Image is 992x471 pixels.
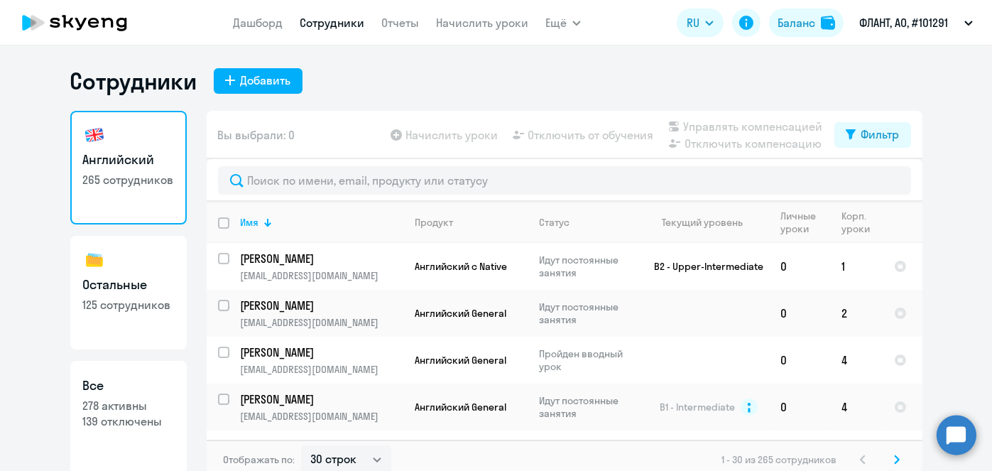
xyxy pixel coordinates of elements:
[218,126,295,144] span: Вы выбрали: 0
[241,298,401,313] p: [PERSON_NAME]
[241,251,401,266] p: [PERSON_NAME]
[831,337,883,384] td: 4
[781,210,830,235] div: Личные уроки
[415,216,454,229] div: Продукт
[540,216,570,229] div: Статус
[233,16,283,30] a: Дашборд
[83,124,106,146] img: english
[241,438,401,454] p: [PERSON_NAME]
[83,249,106,271] img: others
[436,16,528,30] a: Начислить уроки
[540,347,637,373] p: Пройден вводный урок
[770,337,831,384] td: 0
[842,210,882,235] div: Корп. уроки
[241,391,403,407] a: [PERSON_NAME]
[834,122,911,148] button: Фильтр
[241,410,403,423] p: [EMAIL_ADDRESS][DOMAIN_NAME]
[831,290,883,337] td: 2
[415,401,507,413] span: Английский General
[83,276,174,294] h3: Остальные
[770,384,831,431] td: 0
[83,413,174,429] p: 139 отключены
[241,363,403,376] p: [EMAIL_ADDRESS][DOMAIN_NAME]
[821,16,835,30] img: balance
[649,216,769,229] div: Текущий уровень
[660,401,735,413] span: B1 - Intermediate
[770,290,831,337] td: 0
[241,251,403,266] a: [PERSON_NAME]
[300,16,364,30] a: Сотрудники
[778,14,815,31] div: Баланс
[70,67,197,95] h1: Сотрудники
[662,216,743,229] div: Текущий уровень
[241,316,403,329] p: [EMAIL_ADDRESS][DOMAIN_NAME]
[241,345,403,360] a: [PERSON_NAME]
[861,126,900,143] div: Фильтр
[241,438,403,454] a: [PERSON_NAME]
[214,68,302,94] button: Добавить
[83,398,174,413] p: 278 активны
[540,301,637,326] p: Идут постоянные занятия
[83,151,174,169] h3: Английский
[381,16,419,30] a: Отчеты
[83,297,174,313] p: 125 сотрудников
[540,394,637,420] p: Идут постоянные занятия
[241,345,401,360] p: [PERSON_NAME]
[677,9,724,37] button: RU
[769,9,844,37] button: Балансbalance
[770,243,831,290] td: 0
[241,391,401,407] p: [PERSON_NAME]
[70,236,187,350] a: Остальные125 сотрудников
[831,384,883,431] td: 4
[83,377,174,395] h3: Все
[415,260,508,273] span: Английский с Native
[241,216,259,229] div: Имя
[638,243,770,290] td: B2 - Upper-Intermediate
[859,14,948,31] p: ФЛАНТ, АО, #101291
[218,166,911,195] input: Поиск по имени, email, продукту или статусу
[831,243,883,290] td: 1
[545,9,581,37] button: Ещё
[540,254,637,279] p: Идут постоянные занятия
[70,111,187,224] a: Английский265 сотрудников
[224,453,295,466] span: Отображать по:
[545,14,567,31] span: Ещё
[852,6,980,40] button: ФЛАНТ, АО, #101291
[415,354,507,367] span: Английский General
[687,14,699,31] span: RU
[241,298,403,313] a: [PERSON_NAME]
[241,216,403,229] div: Имя
[722,453,837,466] span: 1 - 30 из 265 сотрудников
[83,172,174,188] p: 265 сотрудников
[415,307,507,320] span: Английский General
[241,72,291,89] div: Добавить
[241,269,403,282] p: [EMAIL_ADDRESS][DOMAIN_NAME]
